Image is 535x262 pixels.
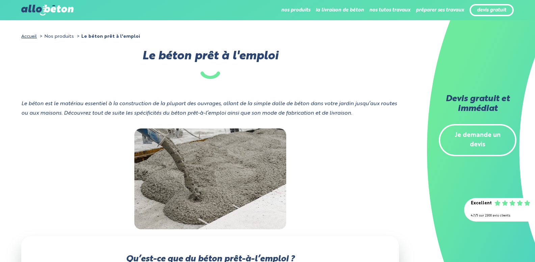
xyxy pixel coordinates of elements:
div: 4.7/5 sur 2300 avis clients [471,211,528,221]
a: Accueil [21,34,37,39]
div: Excellent [471,199,492,208]
li: la livraison de béton [316,2,364,18]
li: nos produits [281,2,310,18]
h1: Le béton prêt à l'emploi [21,52,399,79]
h2: Devis gratuit et immédiat [439,94,516,114]
img: allobéton [21,5,73,16]
a: devis gratuit [477,7,506,13]
li: Le béton prêt à l'emploi [75,32,140,41]
li: nos tutos travaux [369,2,410,18]
li: préparer ses travaux [416,2,464,18]
i: Le béton est le matériau essentiel à la construction de la plupart des ouvrages, allant de la sim... [21,101,397,116]
li: Nos produits [38,32,74,41]
img: béton prêt à l’emploi [134,128,286,229]
a: Je demande un devis [439,124,516,156]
